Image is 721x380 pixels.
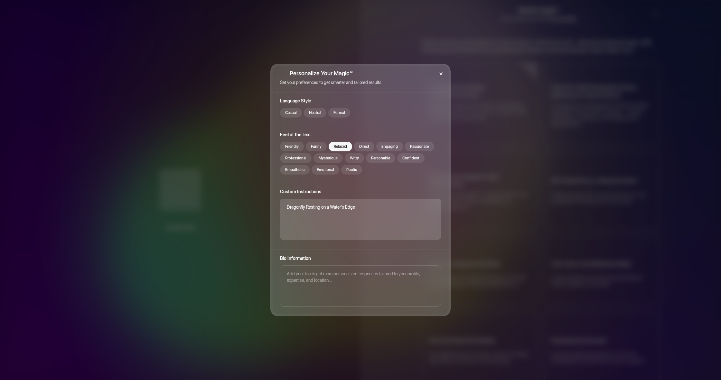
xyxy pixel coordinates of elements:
div: Mysterious [314,153,343,163]
div: Confident [397,153,425,163]
div: Feel of the Text [280,131,441,142]
div: Relaxed [329,142,352,151]
div: Friendly [280,142,304,151]
div: Engaging [376,142,403,151]
div: Formal [328,108,350,118]
div: Language Style [280,98,441,108]
div: Custom Instructions [280,188,441,199]
div: Witty [345,153,364,163]
div: Empathetic [280,165,310,175]
div: Poetic [341,165,362,175]
div: × [431,64,451,83]
div: Funny [306,142,327,151]
div: Emotional [312,165,339,175]
div: Neutral [304,108,326,118]
div: Professional [280,153,312,163]
div: Personable [366,153,395,163]
div: Set your preferences to get smarter and tailored results. [280,77,383,86]
div: Direct [354,142,374,151]
div: Casual [280,108,302,118]
sup: AI [350,69,352,75]
div: Bio Information [280,255,441,265]
div: Personalize Your Magic [280,70,383,77]
div: Passionate [405,142,434,151]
